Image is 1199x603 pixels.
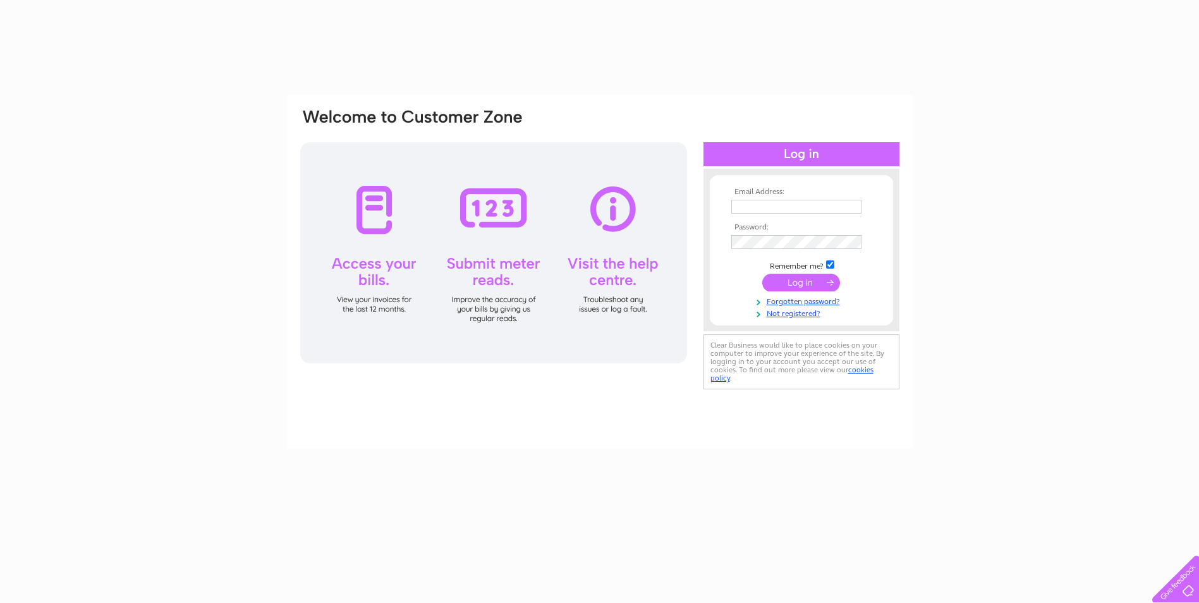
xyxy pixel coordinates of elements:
[731,307,875,319] a: Not registered?
[728,188,875,197] th: Email Address:
[728,223,875,232] th: Password:
[728,259,875,271] td: Remember me?
[731,295,875,307] a: Forgotten password?
[710,365,873,382] a: cookies policy
[762,274,840,291] input: Submit
[703,334,899,389] div: Clear Business would like to place cookies on your computer to improve your experience of the sit...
